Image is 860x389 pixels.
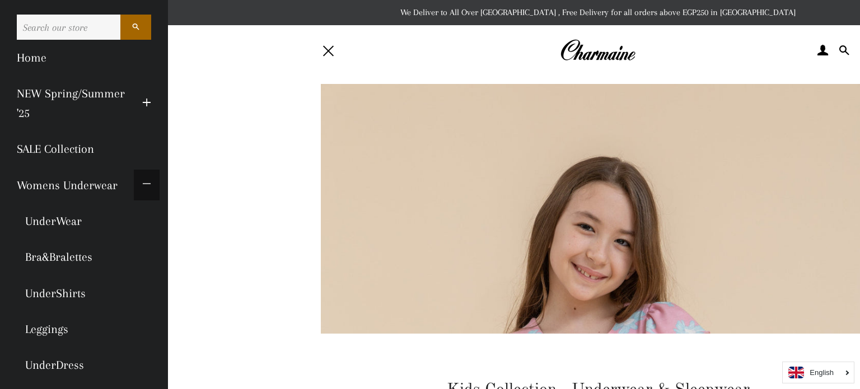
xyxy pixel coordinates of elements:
a: Home [8,40,160,76]
a: UnderDress [8,347,160,383]
img: Charmaine Egypt [560,38,635,63]
i: English [810,369,834,376]
a: Leggings [8,311,160,347]
a: English [788,367,848,378]
input: Search our store [17,15,120,40]
a: SALE Collection [8,131,160,167]
a: UnderWear [8,203,160,239]
a: Womens Underwear [8,167,134,203]
a: UnderShirts [8,275,160,311]
a: Bra&Bralettes [8,239,160,275]
a: NEW Spring/Summer '25 [8,76,134,131]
